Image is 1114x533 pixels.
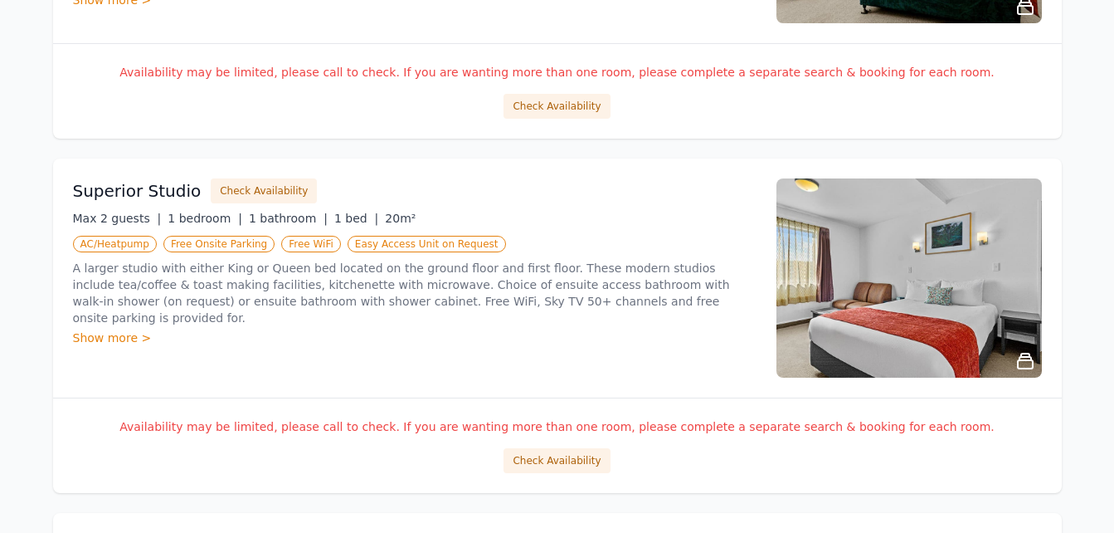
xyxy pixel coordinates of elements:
[73,212,162,225] span: Max 2 guests |
[503,448,610,473] button: Check Availability
[385,212,416,225] span: 20m²
[73,330,756,346] div: Show more >
[334,212,378,225] span: 1 bed |
[73,260,756,326] p: A larger studio with either King or Queen bed located on the ground floor and first floor. These ...
[348,236,506,252] span: Easy Access Unit on Request
[211,178,317,203] button: Check Availability
[249,212,328,225] span: 1 bathroom |
[281,236,341,252] span: Free WiFi
[73,418,1042,435] p: Availability may be limited, please call to check. If you are wanting more than one room, please ...
[168,212,242,225] span: 1 bedroom |
[73,236,157,252] span: AC/Heatpump
[163,236,275,252] span: Free Onsite Parking
[503,94,610,119] button: Check Availability
[73,64,1042,81] p: Availability may be limited, please call to check. If you are wanting more than one room, please ...
[73,179,202,203] h3: Superior Studio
